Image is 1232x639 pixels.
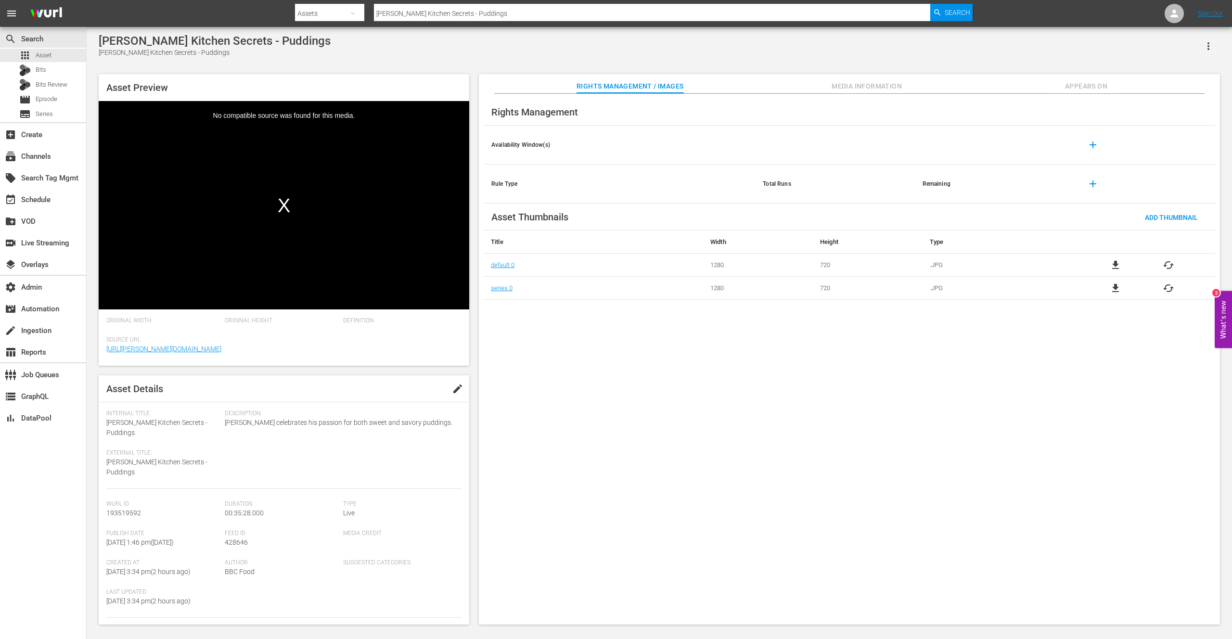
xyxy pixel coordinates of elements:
div: Bits Review [19,79,31,90]
span: Appears On [1050,80,1122,92]
span: GraphQL [5,391,16,402]
th: Height [813,230,923,254]
img: ans4CAIJ8jUAAAAAAAAAAAAAAAAAAAAAAAAgQb4GAAAAAAAAAAAAAAAAAAAAAAAAJMjXAAAAAAAAAAAAAAAAAAAAAAAAgAT5G... [23,2,69,25]
td: 1280 [703,277,813,300]
span: Description: [225,410,457,418]
th: Title [484,230,703,254]
button: add [1081,172,1104,195]
th: Remaining [915,165,1074,204]
span: edit [452,383,463,395]
span: Asset Preview [106,82,168,93]
a: file_download [1110,259,1121,271]
td: 1280 [703,254,813,277]
th: Type [923,230,1069,254]
span: Live [343,509,355,517]
span: menu [6,8,17,19]
span: Bits Review [36,80,67,89]
div: Bits [19,64,31,76]
span: 00:35:28.000 [225,509,264,517]
span: [PERSON_NAME] Kitchen Secrets - Puddings [106,458,207,476]
span: Channels [5,151,16,162]
span: [PERSON_NAME] Kitchen Secrets - Puddings [106,419,207,436]
div: 2 [1212,289,1220,297]
td: .JPG [923,254,1069,277]
span: add [1087,178,1099,190]
span: Last Updated [106,588,220,596]
span: DataPool [5,412,16,424]
div: [PERSON_NAME] Kitchen Secrets - Puddings [99,48,331,58]
span: Job Queues [5,369,16,381]
span: Bits [36,65,46,75]
span: Admin [5,281,16,293]
span: Suggested Categories [343,559,457,567]
span: Live Streaming [5,237,16,249]
span: Original Height [225,317,338,325]
span: Type [343,500,457,508]
span: Episode [19,94,31,105]
button: cached [1163,282,1174,294]
button: Search [930,4,973,21]
span: Duration [225,500,338,508]
span: Automation [5,303,16,315]
th: Width [703,230,813,254]
span: Search [5,33,16,45]
a: [URL][PERSON_NAME][DOMAIN_NAME] [106,345,221,353]
span: Series [36,109,53,119]
td: 720 [813,277,923,300]
th: Total Runs [755,165,914,204]
span: Overlays [5,259,16,270]
span: Internal Title: [106,410,220,418]
span: [DATE] 3:34 pm ( 2 hours ago ) [106,597,191,605]
span: Asset [36,51,51,60]
th: Availability Window(s) [484,126,755,165]
span: [DATE] 3:34 pm ( 2 hours ago ) [106,568,191,575]
span: Rights Management [491,106,578,118]
span: Asset Details [106,383,163,395]
span: 193519592 [106,509,141,517]
button: add [1081,133,1104,156]
span: Search [945,4,970,21]
span: Feed ID [225,530,338,537]
span: BBC Food [225,568,255,575]
span: Rights Management / Images [577,80,683,92]
td: .JPG [923,277,1069,300]
td: 720 [813,254,923,277]
span: Original Width [106,317,220,325]
span: Add Thumbnail [1137,214,1206,221]
span: Media Information [831,80,903,92]
button: Add Thumbnail [1137,208,1206,226]
a: default 0 [491,261,514,268]
span: Asset Thumbnails [491,211,568,223]
span: Create [5,129,16,141]
span: add [1087,139,1099,151]
a: series 0 [491,284,513,292]
span: Author [225,559,338,567]
div: Video Player [99,101,469,309]
span: Created At [106,559,220,567]
button: edit [446,377,469,400]
span: [PERSON_NAME] celebrates his passion for both sweet and savory puddings. [225,418,457,428]
span: Reports [5,346,16,358]
span: Definition [343,317,457,325]
a: file_download [1110,282,1121,294]
span: Series [19,108,31,120]
span: Wurl Id [106,500,220,508]
span: VOD [5,216,16,227]
span: External Title: [106,449,220,457]
span: Asset [19,50,31,61]
span: Search Tag Mgmt [5,172,16,184]
span: cached [1163,259,1174,271]
button: Open Feedback Widget [1215,291,1232,348]
div: [PERSON_NAME] Kitchen Secrets - Puddings [99,34,331,48]
span: Ingestion [5,325,16,336]
a: Sign Out [1198,10,1223,17]
span: Publish Date [106,530,220,537]
th: Rule Type [484,165,755,204]
span: Schedule [5,194,16,205]
span: 428646 [225,538,248,546]
span: Source Url [106,336,457,344]
span: [DATE] 1:46 pm ( [DATE] ) [106,538,174,546]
